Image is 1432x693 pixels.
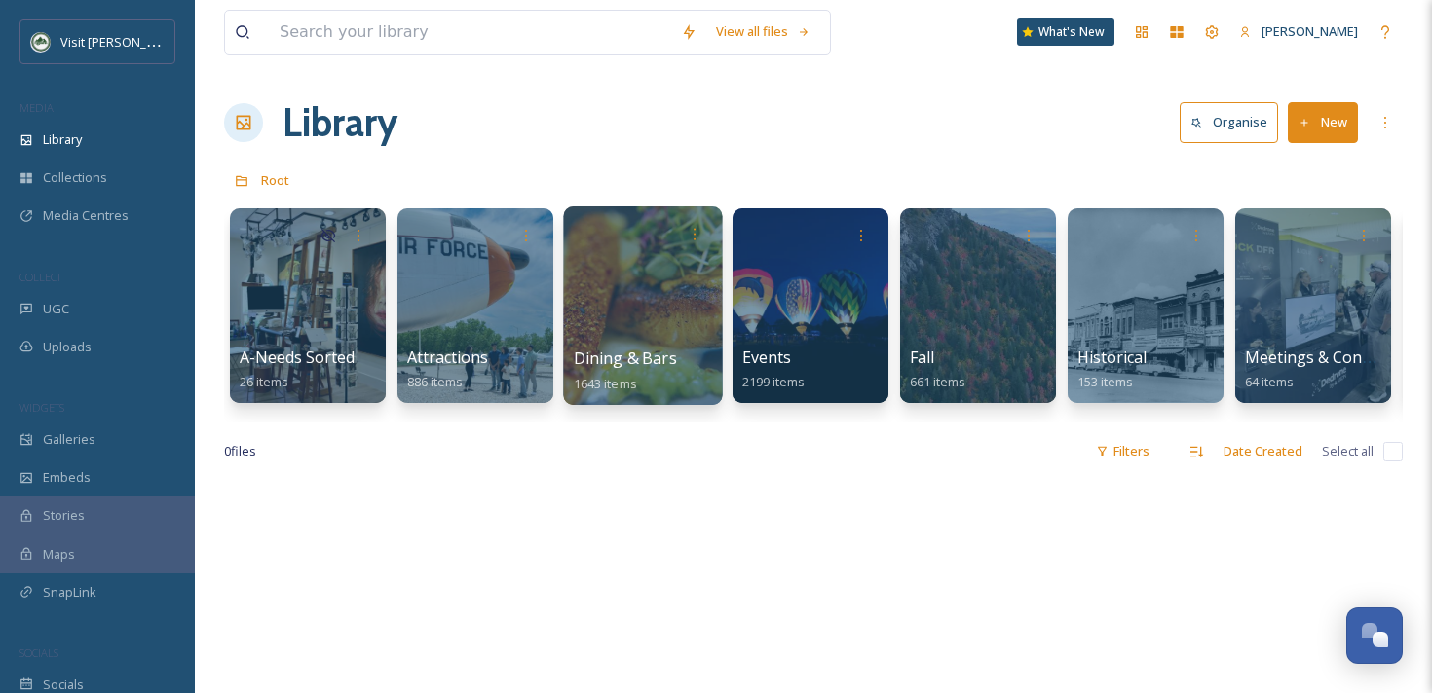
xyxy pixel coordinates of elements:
[574,349,677,392] a: Dining & Bars1643 items
[1346,607,1403,664] button: Open Chat
[574,347,677,369] span: Dining & Bars
[742,348,805,390] a: Events2199 items
[1322,442,1374,460] span: Select all
[1086,432,1159,470] div: Filters
[742,373,805,390] span: 2199 items
[261,168,289,192] a: Root
[43,206,129,225] span: Media Centres
[910,346,934,368] span: Fall
[910,373,965,390] span: 661 items
[43,545,75,564] span: Maps
[19,270,61,284] span: COLLECT
[43,130,82,149] span: Library
[43,506,85,525] span: Stories
[1077,373,1133,390] span: 153 items
[261,171,289,189] span: Root
[1180,102,1278,142] button: Organise
[1245,346,1425,368] span: Meetings & Conventions
[1262,22,1358,40] span: [PERSON_NAME]
[43,338,92,356] span: Uploads
[407,346,488,368] span: Attractions
[224,442,256,460] span: 0 file s
[574,374,637,391] span: 1643 items
[1245,348,1425,390] a: Meetings & Conventions64 items
[240,373,288,390] span: 26 items
[283,93,397,152] a: Library
[1214,432,1312,470] div: Date Created
[43,430,95,449] span: Galleries
[43,168,107,187] span: Collections
[43,583,96,602] span: SnapLink
[910,348,965,390] a: Fall661 items
[1288,102,1358,142] button: New
[60,32,184,51] span: Visit [PERSON_NAME]
[1245,373,1294,390] span: 64 items
[1017,18,1114,46] a: What's New
[31,32,51,52] img: Unknown.png
[43,300,69,318] span: UGC
[407,373,463,390] span: 886 items
[19,400,64,415] span: WIDGETS
[240,348,355,390] a: A-Needs Sorted26 items
[1229,13,1368,51] a: [PERSON_NAME]
[742,346,791,368] span: Events
[240,346,355,368] span: A-Needs Sorted
[19,100,54,115] span: MEDIA
[407,348,488,390] a: Attractions886 items
[19,645,58,660] span: SOCIALS
[1077,346,1147,368] span: Historical
[706,13,820,51] a: View all files
[1077,348,1147,390] a: Historical153 items
[43,468,91,487] span: Embeds
[270,11,671,54] input: Search your library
